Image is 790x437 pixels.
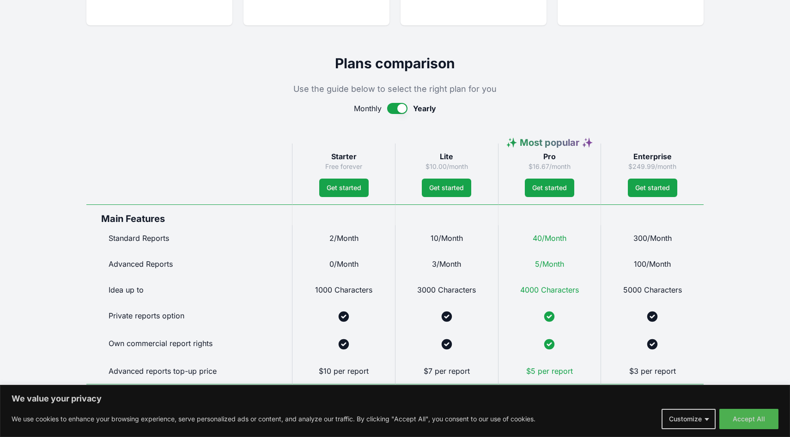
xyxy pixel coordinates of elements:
p: We value your privacy [12,393,778,404]
span: $5 per report [526,366,573,376]
a: Get started [319,179,369,197]
span: Yearly [413,103,436,114]
span: $3 per report [629,366,676,376]
a: Get started [628,179,677,197]
p: Free forever [300,162,388,171]
h3: Starter [300,151,388,162]
div: Advanced reports top-up price [86,358,292,384]
span: $10 per report [319,366,369,376]
span: 100/Month [634,259,671,269]
h3: Enterprise [608,151,696,162]
span: 10/Month [431,233,463,243]
span: 2/Month [329,233,359,243]
span: ✨ Most popular ✨ [506,137,593,148]
p: Use the guide below to select the right plan for you [86,83,704,96]
p: $10.00/month [403,162,491,171]
span: $7 per report [424,366,470,376]
p: $249.99/month [608,162,696,171]
span: 3000 Characters [417,285,476,294]
div: Private reports option [86,303,292,330]
div: Advanced Reports [86,251,292,277]
span: 300/Month [633,233,672,243]
span: 5/Month [535,259,564,269]
h3: Lite [403,151,491,162]
span: 0/Month [329,259,359,269]
span: Monthly [354,103,382,114]
button: Customize [662,409,716,429]
div: Own commercial report rights [86,330,292,358]
p: $16.67/month [506,162,594,171]
div: Main Features [86,204,292,225]
div: Idea up to [86,277,292,303]
span: 3/Month [432,259,461,269]
h3: Pro [506,151,594,162]
a: Get started [422,179,471,197]
span: 5000 Characters [623,285,682,294]
div: Standard Reports [86,225,292,251]
button: Accept All [719,409,778,429]
span: 40/Month [533,233,566,243]
h2: Plans comparison [86,55,704,72]
p: We use cookies to enhance your browsing experience, serve personalized ads or content, and analyz... [12,413,535,425]
span: 4000 Characters [520,285,579,294]
a: Get started [525,179,574,197]
div: Extra Features [86,384,292,405]
span: 1000 Characters [315,285,372,294]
